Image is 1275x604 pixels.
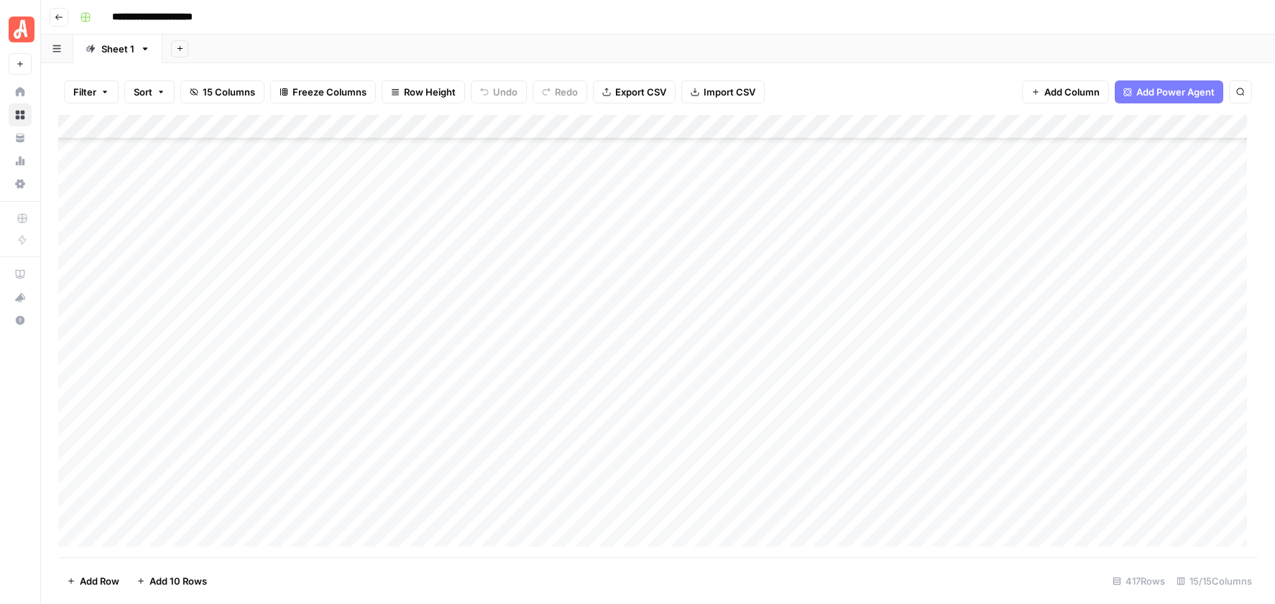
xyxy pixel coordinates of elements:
[270,80,376,103] button: Freeze Columns
[9,80,32,103] a: Home
[80,574,119,588] span: Add Row
[124,80,175,103] button: Sort
[493,85,517,99] span: Undo
[9,103,32,126] a: Browse
[681,80,765,103] button: Import CSV
[1022,80,1109,103] button: Add Column
[555,85,578,99] span: Redo
[1171,570,1258,593] div: 15/15 Columns
[1136,85,1215,99] span: Add Power Agent
[404,85,456,99] span: Row Height
[9,126,32,149] a: Your Data
[9,17,34,42] img: Angi Logo
[180,80,264,103] button: 15 Columns
[149,574,207,588] span: Add 10 Rows
[9,263,32,286] a: AirOps Academy
[73,85,96,99] span: Filter
[101,42,134,56] div: Sheet 1
[9,172,32,195] a: Settings
[1107,570,1171,593] div: 417 Rows
[533,80,587,103] button: Redo
[9,287,31,308] div: What's new?
[615,85,666,99] span: Export CSV
[704,85,755,99] span: Import CSV
[471,80,527,103] button: Undo
[1044,85,1100,99] span: Add Column
[203,85,255,99] span: 15 Columns
[593,80,676,103] button: Export CSV
[382,80,465,103] button: Row Height
[58,570,128,593] button: Add Row
[293,85,367,99] span: Freeze Columns
[128,570,216,593] button: Add 10 Rows
[9,309,32,332] button: Help + Support
[134,85,152,99] span: Sort
[9,11,32,47] button: Workspace: Angi
[9,149,32,172] a: Usage
[9,286,32,309] button: What's new?
[73,34,162,63] a: Sheet 1
[64,80,119,103] button: Filter
[1115,80,1223,103] button: Add Power Agent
